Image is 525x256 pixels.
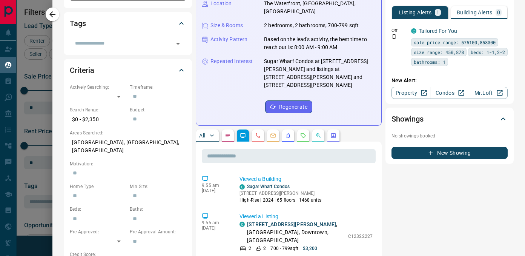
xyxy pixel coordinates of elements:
[70,64,94,76] h2: Criteria
[70,160,186,167] p: Motivation:
[469,87,508,99] a: Mr.Loft
[303,245,318,252] p: $3,200
[391,147,508,159] button: New Showing
[70,183,126,190] p: Home Type:
[391,133,508,139] p: No showings booked
[239,190,321,197] p: [STREET_ADDRESS][PERSON_NAME]
[391,77,508,85] p: New Alert:
[225,133,231,139] svg: Notes
[70,228,126,235] p: Pre-Approved:
[70,17,86,29] h2: Tags
[239,175,373,183] p: Viewed a Building
[239,184,245,190] div: condos.ca
[265,100,312,113] button: Regenerate
[70,206,126,213] p: Beds:
[210,22,243,29] p: Size & Rooms
[247,221,344,244] p: , [GEOGRAPHIC_DATA], Downtown, [GEOGRAPHIC_DATA]
[239,197,321,204] p: High-Rise | 2024 | 65 floors | 1468 units
[199,133,205,138] p: All
[391,34,397,39] svg: Push Notification Only
[391,113,424,125] h2: Showings
[315,133,321,139] svg: Opportunities
[263,245,266,252] p: 2
[202,188,228,193] p: [DATE]
[270,245,298,252] p: 700 - 799 sqft
[411,28,416,34] div: condos.ca
[202,183,228,188] p: 9:55 am
[391,87,430,99] a: Property
[264,35,375,51] p: Based on the lead's activity, the best time to reach out is: 8:00 AM - 9:00 AM
[264,22,359,29] p: 2 bedrooms, 2 bathrooms, 700-799 sqft
[471,48,505,56] span: beds: 1-1,2-2
[300,133,306,139] svg: Requests
[497,10,500,15] p: 0
[247,221,336,227] a: [STREET_ADDRESS][PERSON_NAME]
[247,184,290,189] a: Sugar Wharf Condos
[173,39,183,49] button: Open
[70,61,186,79] div: Criteria
[130,84,186,91] p: Timeframe:
[130,106,186,113] p: Budget:
[264,57,375,89] p: Sugar Wharf Condos at [STREET_ADDRESS][PERSON_NAME] and listings at [STREET_ADDRESS][PERSON_NAME]...
[270,133,276,139] svg: Emails
[391,27,407,34] p: Off
[70,84,126,91] p: Actively Searching:
[255,133,261,139] svg: Calls
[414,48,464,56] span: size range: 450,878
[70,106,126,113] p: Search Range:
[70,136,186,157] p: [GEOGRAPHIC_DATA], [GEOGRAPHIC_DATA], [GEOGRAPHIC_DATA]
[210,35,247,43] p: Activity Pattern
[419,28,457,34] a: Tailored For You
[239,213,373,221] p: Viewed a Listing
[202,225,228,231] p: [DATE]
[130,183,186,190] p: Min Size:
[130,228,186,235] p: Pre-Approval Amount:
[348,233,373,240] p: C12322227
[70,130,186,136] p: Areas Searched:
[414,58,445,66] span: bathrooms: 1
[399,10,432,15] p: Listing Alerts
[285,133,291,139] svg: Listing Alerts
[70,113,126,126] p: $0 - $2,350
[391,110,508,128] div: Showings
[210,57,253,65] p: Repeated Interest
[430,87,469,99] a: Condos
[202,220,228,225] p: 9:55 am
[436,10,439,15] p: 1
[249,245,251,252] p: 2
[240,133,246,139] svg: Lead Browsing Activity
[239,222,245,227] div: condos.ca
[457,10,493,15] p: Building Alerts
[330,133,336,139] svg: Agent Actions
[130,206,186,213] p: Baths:
[414,39,496,46] span: sale price range: 575100,858000
[70,14,186,32] div: Tags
